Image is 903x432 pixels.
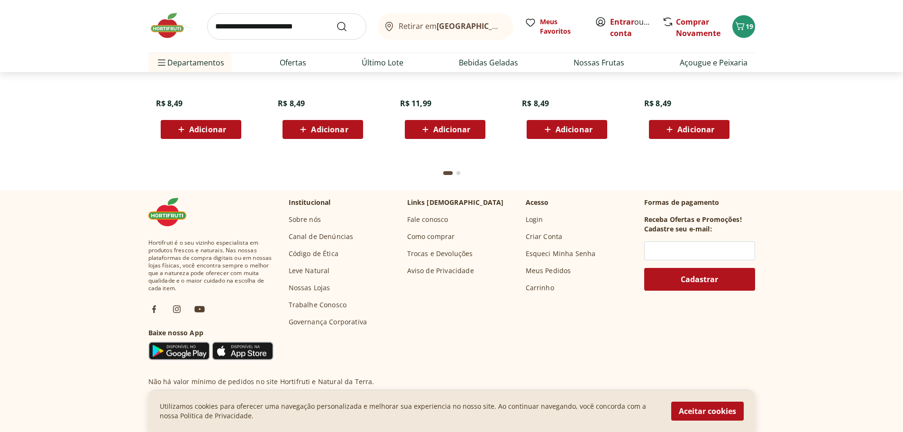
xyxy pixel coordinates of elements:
[194,303,205,315] img: ytb
[156,98,183,109] span: R$ 8,49
[610,17,662,38] a: Criar conta
[526,283,554,293] a: Carrinho
[746,22,753,31] span: 19
[156,51,224,74] span: Departamentos
[574,57,624,68] a: Nossas Frutas
[644,98,671,109] span: R$ 8,49
[148,198,196,226] img: Hortifruti
[644,268,755,291] button: Cadastrar
[207,13,366,40] input: search
[212,341,274,360] img: App Store Icon
[405,120,485,139] button: Adicionar
[459,57,518,68] a: Bebidas Geladas
[289,300,347,310] a: Trabalhe Conosco
[148,328,274,338] h3: Baixe nosso App
[362,57,403,68] a: Último Lote
[677,126,714,133] span: Adicionar
[610,17,634,27] a: Entrar
[407,198,504,207] p: Links [DEMOGRAPHIC_DATA]
[148,377,374,386] p: Não há valor mínimo de pedidos no site Hortifruti e Natural da Terra.
[527,120,607,139] button: Adicionar
[644,224,712,234] h3: Cadastre seu e-mail:
[671,402,744,421] button: Aceitar cookies
[311,126,348,133] span: Adicionar
[676,17,721,38] a: Comprar Novamente
[400,98,431,109] span: R$ 11,99
[644,198,755,207] p: Formas de pagamento
[189,126,226,133] span: Adicionar
[407,232,455,241] a: Como comprar
[732,15,755,38] button: Carrinho
[171,303,182,315] img: ig
[644,215,742,224] h3: Receba Ofertas e Promoções!
[399,22,503,30] span: Retirar em
[526,249,596,258] a: Esqueci Minha Senha
[540,17,584,36] span: Meus Favoritos
[289,266,330,276] a: Leve Natural
[455,162,462,184] button: Go to page 2 from fs-carousel
[526,266,571,276] a: Meus Pedidos
[433,126,470,133] span: Adicionar
[289,198,331,207] p: Institucional
[525,17,584,36] a: Meus Favoritos
[289,317,367,327] a: Governança Corporativa
[556,126,593,133] span: Adicionar
[522,98,549,109] span: R$ 8,49
[610,16,652,39] span: ou
[161,120,241,139] button: Adicionar
[148,341,210,360] img: Google Play Icon
[526,198,549,207] p: Acesso
[148,239,274,292] span: Hortifruti é o seu vizinho especialista em produtos frescos e naturais. Nas nossas plataformas de...
[148,303,160,315] img: fb
[156,51,167,74] button: Menu
[407,266,474,276] a: Aviso de Privacidade
[681,276,718,283] span: Cadastrar
[437,21,596,31] b: [GEOGRAPHIC_DATA]/[GEOGRAPHIC_DATA]
[278,98,305,109] span: R$ 8,49
[289,283,330,293] a: Nossas Lojas
[649,120,730,139] button: Adicionar
[283,120,363,139] button: Adicionar
[336,21,359,32] button: Submit Search
[289,215,321,224] a: Sobre nós
[280,57,306,68] a: Ofertas
[289,249,338,258] a: Código de Ética
[407,215,448,224] a: Fale conosco
[526,232,563,241] a: Criar Conta
[407,249,473,258] a: Trocas e Devoluções
[441,162,455,184] button: Current page from fs-carousel
[526,215,543,224] a: Login
[378,13,513,40] button: Retirar em[GEOGRAPHIC_DATA]/[GEOGRAPHIC_DATA]
[160,402,660,421] p: Utilizamos cookies para oferecer uma navegação personalizada e melhorar sua experiencia no nosso ...
[289,232,354,241] a: Canal de Denúncias
[148,11,196,40] img: Hortifruti
[680,57,748,68] a: Açougue e Peixaria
